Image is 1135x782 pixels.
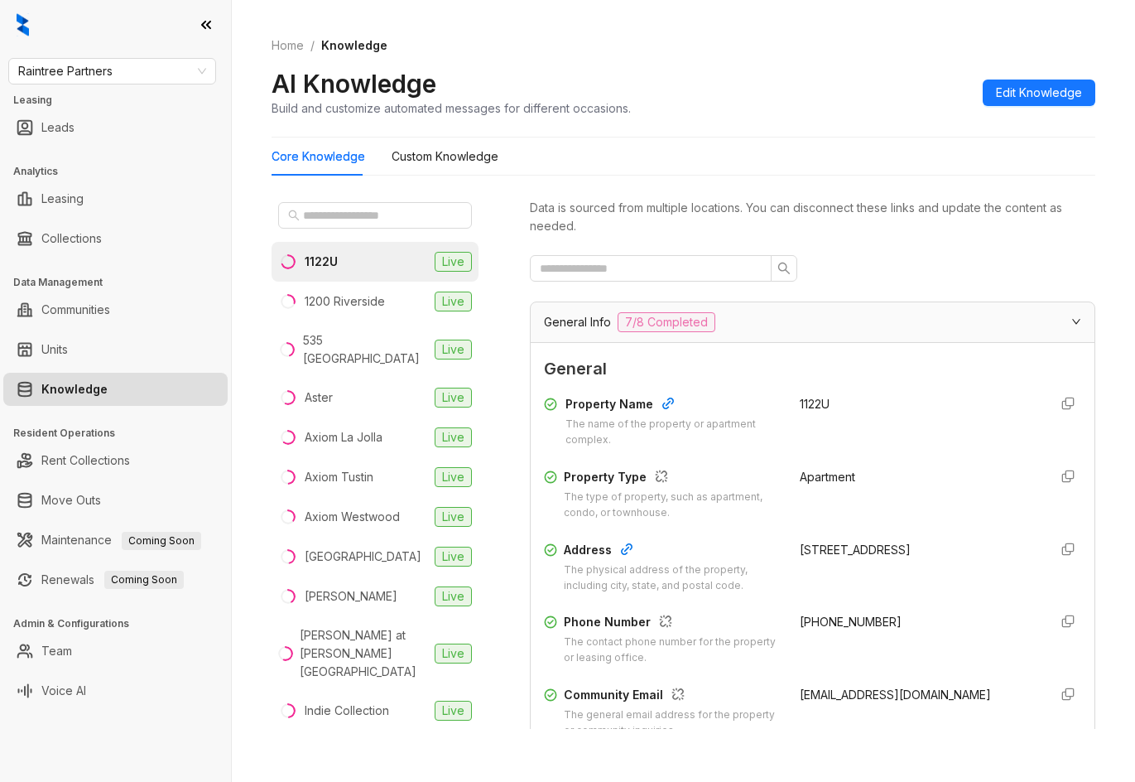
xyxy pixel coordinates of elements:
button: Edit Knowledge [983,80,1095,106]
span: 7/8 Completed [618,312,715,332]
span: Raintree Partners [18,59,206,84]
a: Leads [41,111,75,144]
a: Voice AI [41,674,86,707]
a: Team [41,635,72,668]
div: Address [564,541,780,562]
a: Move Outs [41,484,101,517]
span: General Info [544,313,611,331]
span: Live [435,292,472,311]
span: Live [435,586,472,606]
li: / [310,36,315,55]
div: 1122U [305,253,338,271]
span: Live [435,644,472,664]
li: Rent Collections [3,444,228,477]
span: Live [435,388,472,408]
div: General Info7/8 Completed [531,302,1094,342]
span: Live [435,252,472,272]
h3: Analytics [13,164,231,179]
div: [STREET_ADDRESS] [800,541,1036,559]
div: Property Name [565,395,780,417]
a: Collections [41,222,102,255]
img: logo [17,13,29,36]
a: Home [268,36,307,55]
li: Leasing [3,182,228,215]
span: Knowledge [321,38,387,52]
a: RenewalsComing Soon [41,563,184,596]
span: Live [435,340,472,360]
div: Axiom La Jolla [305,428,382,447]
li: Move Outs [3,484,228,517]
a: Communities [41,293,110,326]
span: [PHONE_NUMBER] [800,615,902,629]
li: Team [3,635,228,668]
span: Coming Soon [122,532,201,550]
span: 1122U [800,397,830,411]
div: The name of the property or apartment complex. [565,417,780,448]
a: Leasing [41,182,84,215]
div: Indie Collection [305,702,389,720]
a: Rent Collections [41,444,130,477]
div: Build and customize automated messages for different occasions. [272,99,631,117]
li: Voice AI [3,674,228,707]
div: Community Email [564,686,780,707]
span: search [777,262,791,275]
h3: Data Management [13,275,231,290]
span: Live [435,427,472,447]
span: search [288,210,300,221]
div: [GEOGRAPHIC_DATA] [305,548,421,566]
div: 1200 Riverside [305,292,385,311]
div: Data is sourced from multiple locations. You can disconnect these links and update the content as... [530,199,1095,235]
li: Knowledge [3,373,228,406]
span: Live [435,507,472,527]
div: [PERSON_NAME] [305,587,397,606]
span: General [544,356,1081,382]
div: Phone Number [564,613,780,635]
li: Renewals [3,563,228,596]
span: expanded [1071,316,1081,326]
h3: Admin & Configurations [13,616,231,631]
span: [EMAIL_ADDRESS][DOMAIN_NAME] [800,688,991,702]
span: Apartment [800,470,855,484]
a: Units [41,333,68,366]
div: The type of property, such as apartment, condo, or townhouse. [564,490,780,521]
div: The general email address for the property or community inquiries. [564,707,780,739]
div: Axiom Westwood [305,508,400,526]
span: Live [435,701,472,721]
h2: AI Knowledge [272,68,436,99]
span: Coming Soon [104,571,184,589]
li: Maintenance [3,524,228,557]
div: The contact phone number for the property or leasing office. [564,635,780,666]
div: Custom Knowledge [392,147,498,166]
div: Property Type [564,468,780,490]
div: Aster [305,389,333,407]
li: Collections [3,222,228,255]
div: [PERSON_NAME] at [PERSON_NAME][GEOGRAPHIC_DATA] [300,626,428,681]
li: Communities [3,293,228,326]
div: Core Knowledge [272,147,365,166]
div: The physical address of the property, including city, state, and postal code. [564,562,780,594]
div: Axiom Tustin [305,468,373,486]
li: Units [3,333,228,366]
span: Edit Knowledge [996,84,1082,102]
span: Live [435,467,472,487]
a: Knowledge [41,373,108,406]
li: Leads [3,111,228,144]
h3: Resident Operations [13,426,231,441]
div: 535 [GEOGRAPHIC_DATA] [303,331,428,368]
span: Live [435,547,472,567]
h3: Leasing [13,93,231,108]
